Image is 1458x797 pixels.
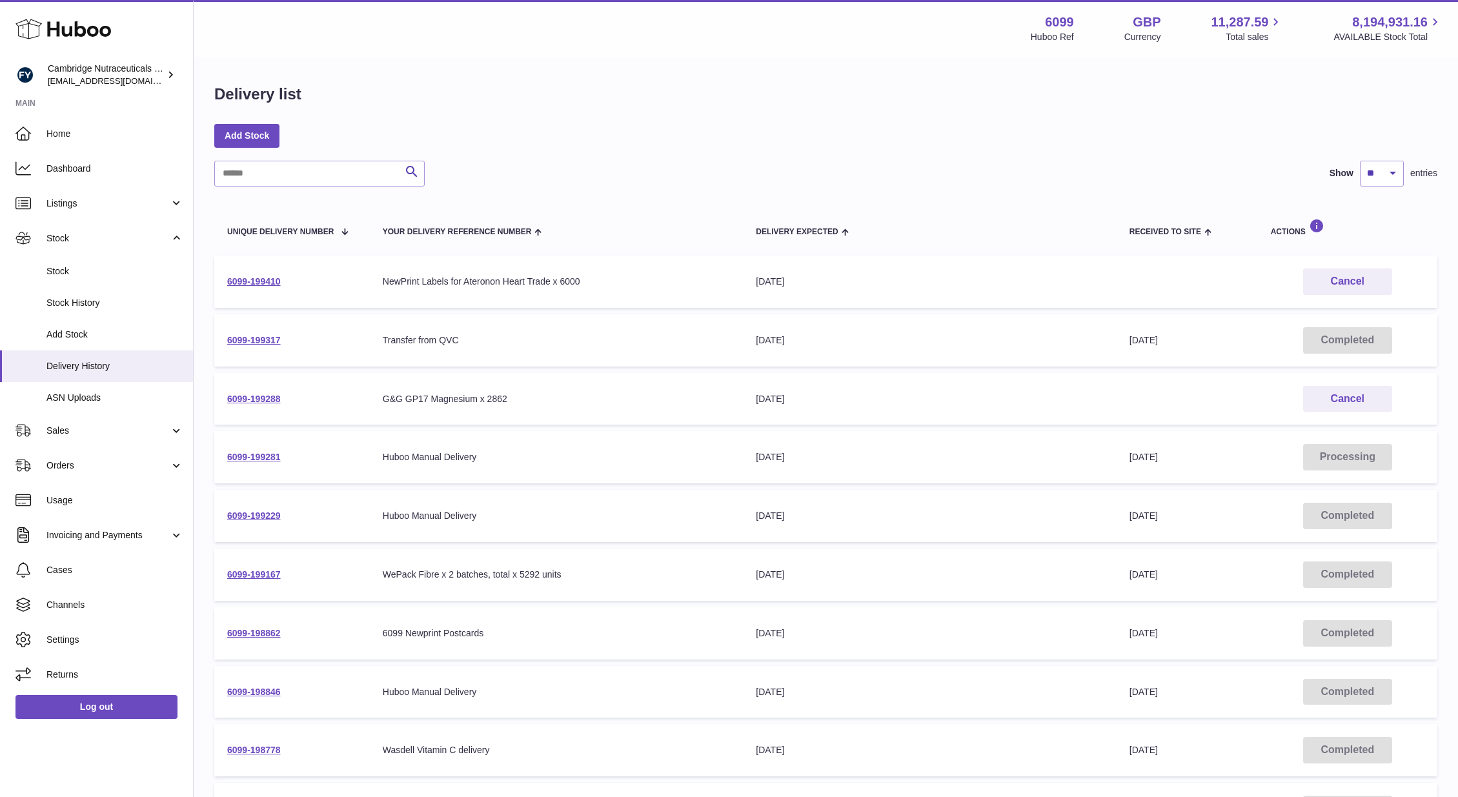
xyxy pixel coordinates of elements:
[46,197,170,210] span: Listings
[214,84,301,105] h1: Delivery list
[383,451,731,463] div: Huboo Manual Delivery
[756,228,838,236] span: Delivery Expected
[1333,14,1443,43] a: 8,194,931.16 AVAILABLE Stock Total
[227,745,281,755] a: 6099-198778
[1303,268,1392,295] button: Cancel
[1124,31,1161,43] div: Currency
[227,228,334,236] span: Unique Delivery Number
[1129,569,1158,580] span: [DATE]
[227,510,281,521] a: 6099-199229
[15,65,35,85] img: huboo@camnutra.com
[756,510,1104,522] div: [DATE]
[46,328,183,341] span: Add Stock
[756,569,1104,581] div: [DATE]
[1129,687,1158,697] span: [DATE]
[1045,14,1074,31] strong: 6099
[227,569,281,580] a: 6099-199167
[46,634,183,646] span: Settings
[1330,167,1353,179] label: Show
[46,128,183,140] span: Home
[756,686,1104,698] div: [DATE]
[46,163,183,175] span: Dashboard
[756,334,1104,347] div: [DATE]
[1303,386,1392,412] button: Cancel
[1129,452,1158,462] span: [DATE]
[46,529,170,541] span: Invoicing and Payments
[383,569,731,581] div: WePack Fibre x 2 batches, total x 5292 units
[383,393,731,405] div: G&G GP17 Magnesium x 2862
[15,695,177,718] a: Log out
[48,63,164,87] div: Cambridge Nutraceuticals Ltd
[1211,14,1283,43] a: 11,287.59 Total sales
[383,686,731,698] div: Huboo Manual Delivery
[48,76,190,86] span: [EMAIL_ADDRESS][DOMAIN_NAME]
[46,564,183,576] span: Cases
[383,627,731,640] div: 6099 Newprint Postcards
[1352,14,1428,31] span: 8,194,931.16
[1333,31,1443,43] span: AVAILABLE Stock Total
[227,628,281,638] a: 6099-198862
[1129,745,1158,755] span: [DATE]
[46,494,183,507] span: Usage
[1226,31,1283,43] span: Total sales
[756,276,1104,288] div: [DATE]
[383,228,532,236] span: Your Delivery Reference Number
[1410,167,1437,179] span: entries
[46,297,183,309] span: Stock History
[756,627,1104,640] div: [DATE]
[383,510,731,522] div: Huboo Manual Delivery
[227,335,281,345] a: 6099-199317
[383,276,731,288] div: NewPrint Labels for Ateronon Heart Trade x 6000
[227,452,281,462] a: 6099-199281
[383,334,731,347] div: Transfer from QVC
[756,744,1104,756] div: [DATE]
[227,276,281,287] a: 6099-199410
[1211,14,1268,31] span: 11,287.59
[46,392,183,404] span: ASN Uploads
[1031,31,1074,43] div: Huboo Ref
[46,232,170,245] span: Stock
[227,394,281,404] a: 6099-199288
[1129,628,1158,638] span: [DATE]
[46,360,183,372] span: Delivery History
[46,599,183,611] span: Channels
[46,425,170,437] span: Sales
[756,393,1104,405] div: [DATE]
[1129,335,1158,345] span: [DATE]
[214,124,279,147] a: Add Stock
[756,451,1104,463] div: [DATE]
[46,669,183,681] span: Returns
[1133,14,1160,31] strong: GBP
[227,687,281,697] a: 6099-198846
[46,459,170,472] span: Orders
[1129,510,1158,521] span: [DATE]
[1271,219,1424,236] div: Actions
[1129,228,1201,236] span: Received to Site
[46,265,183,277] span: Stock
[383,744,731,756] div: Wasdell Vitamin C delivery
